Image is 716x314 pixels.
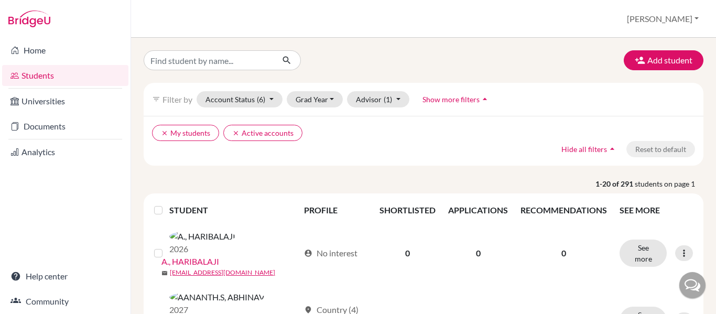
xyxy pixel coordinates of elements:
[422,95,480,104] span: Show more filters
[169,291,265,304] img: AANANTH.S, ABHINAV
[2,291,128,312] a: Community
[2,91,128,112] a: Universities
[442,223,514,284] td: 0
[161,270,168,276] span: mail
[169,243,235,255] p: 2026
[2,116,128,137] a: Documents
[170,268,275,277] a: [EMAIL_ADDRESS][DOMAIN_NAME]
[622,9,703,29] button: [PERSON_NAME]
[514,198,613,223] th: RECOMMENDATIONS
[620,240,667,267] button: See more
[624,50,703,70] button: Add student
[2,65,128,86] a: Students
[257,95,265,104] span: (6)
[607,144,617,154] i: arrow_drop_up
[169,198,298,223] th: STUDENT
[161,129,168,137] i: clear
[161,255,219,268] a: A., HARIBALAJI
[298,198,373,223] th: PROFILE
[2,266,128,287] a: Help center
[635,178,703,189] span: students on page 1
[480,94,490,104] i: arrow_drop_up
[373,223,442,284] td: 0
[2,40,128,61] a: Home
[144,50,274,70] input: Find student by name...
[2,142,128,163] a: Analytics
[152,125,219,141] button: clearMy students
[552,141,626,157] button: Hide all filtersarrow_drop_up
[442,198,514,223] th: APPLICATIONS
[613,198,699,223] th: SEE MORE
[595,178,635,189] strong: 1-20 of 291
[373,198,442,223] th: SHORTLISTED
[561,145,607,154] span: Hide all filters
[304,249,312,257] span: account_circle
[414,91,499,107] button: Show more filtersarrow_drop_up
[223,125,302,141] button: clearActive accounts
[197,91,283,107] button: Account Status(6)
[626,141,695,157] button: Reset to default
[347,91,409,107] button: Advisor(1)
[287,91,343,107] button: Grad Year
[384,95,392,104] span: (1)
[304,247,357,259] div: No interest
[152,95,160,103] i: filter_list
[162,94,192,104] span: Filter by
[304,306,312,314] span: location_on
[520,247,607,259] p: 0
[232,129,240,137] i: clear
[169,230,235,243] img: A., HARIBALAJI
[8,10,50,27] img: Bridge-U
[23,7,44,17] span: Help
